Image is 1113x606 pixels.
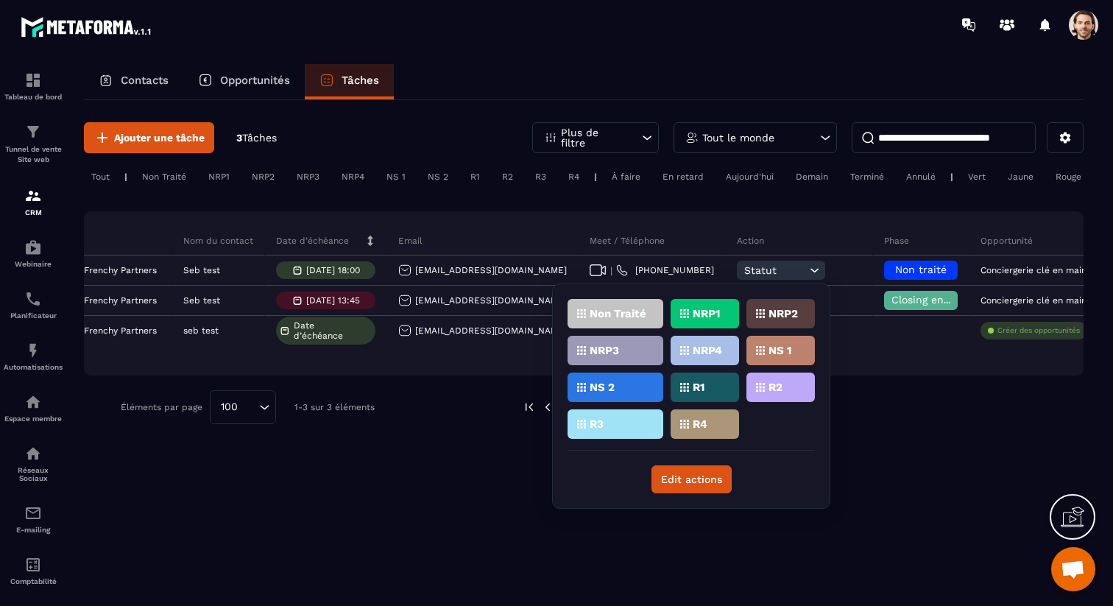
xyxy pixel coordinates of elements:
[84,64,183,99] a: Contacts
[24,504,42,522] img: email
[4,144,63,165] p: Tunnel de vente Site web
[24,123,42,141] img: formation
[590,419,604,429] p: R3
[1000,168,1041,186] div: Jaune
[24,445,42,462] img: social-network
[121,402,202,412] p: Éléments par page
[561,127,626,148] p: Plus de filtre
[693,309,720,319] p: NRP1
[24,239,42,256] img: automations
[702,133,774,143] p: Tout le monde
[528,168,554,186] div: R3
[895,264,947,275] span: Non traité
[183,325,219,336] p: seb test
[495,168,520,186] div: R2
[693,382,704,392] p: R1
[4,331,63,382] a: automationsautomationsAutomatisations
[4,545,63,596] a: accountantaccountantComptabilité
[899,168,943,186] div: Annulé
[4,466,63,482] p: Réseaux Sociaux
[334,168,372,186] div: NRP4
[24,187,42,205] img: formation
[693,419,707,429] p: R4
[843,168,891,186] div: Terminé
[4,60,63,112] a: formationformationTableau de bord
[135,168,194,186] div: Non Traité
[216,399,243,415] span: 100
[616,264,714,276] a: [PHONE_NUMBER]
[590,382,615,392] p: NS 2
[379,168,413,186] div: NS 1
[463,168,487,186] div: R1
[24,556,42,574] img: accountant
[124,172,127,182] p: |
[884,235,909,247] p: Phase
[24,71,42,89] img: formation
[183,265,220,275] p: Seb test
[294,402,375,412] p: 1-3 sur 3 éléments
[891,294,975,306] span: Closing en cours
[4,228,63,279] a: automationsautomationsWebinaire
[788,168,835,186] div: Demain
[718,168,781,186] div: Aujourd'hui
[981,265,1086,275] p: Conciergerie clé en main
[24,393,42,411] img: automations
[768,382,782,392] p: R2
[4,493,63,545] a: emailemailE-mailing
[220,74,290,87] p: Opportunités
[693,345,722,356] p: NRP4
[1048,168,1089,186] div: Rouge
[961,168,993,186] div: Vert
[590,309,646,319] p: Non Traité
[4,208,63,216] p: CRM
[244,168,282,186] div: NRP2
[768,309,798,319] p: NRP2
[4,112,63,176] a: formationformationTunnel de vente Site web
[420,168,456,186] div: NS 2
[306,295,360,306] p: [DATE] 13:45
[121,74,169,87] p: Contacts
[84,122,214,153] button: Ajouter une tâche
[398,235,423,247] p: Email
[114,130,205,145] span: Ajouter une tâche
[981,295,1086,306] p: Conciergerie clé en main
[4,577,63,585] p: Comptabilité
[28,265,157,275] p: Candidature Frenchy Partners
[342,74,379,87] p: Tâches
[4,434,63,493] a: social-networksocial-networkRéseaux Sociaux
[737,235,764,247] p: Action
[594,172,597,182] p: |
[4,382,63,434] a: automationsautomationsEspace membre
[950,172,953,182] p: |
[590,235,665,247] p: Meet / Téléphone
[289,168,327,186] div: NRP3
[183,295,220,306] p: Seb test
[28,295,157,306] p: Candidature Frenchy Partners
[4,176,63,228] a: formationformationCRM
[183,64,305,99] a: Opportunités
[24,290,42,308] img: scheduler
[236,131,277,145] p: 3
[183,235,253,247] p: Nom du contact
[4,260,63,268] p: Webinaire
[768,345,791,356] p: NS 1
[610,265,612,276] span: |
[305,64,394,99] a: Tâches
[561,168,587,186] div: R4
[210,390,276,424] div: Search for option
[523,401,536,414] img: prev
[1051,547,1095,591] div: Ouvrir le chat
[651,465,732,493] button: Edit actions
[24,342,42,359] img: automations
[4,526,63,534] p: E-mailing
[306,265,360,275] p: [DATE] 18:00
[981,235,1033,247] p: Opportunité
[4,311,63,320] p: Planificateur
[4,93,63,101] p: Tableau de bord
[243,399,255,415] input: Search for option
[997,325,1080,336] p: Créer des opportunités
[201,168,237,186] div: NRP1
[294,320,372,341] span: Date d’échéance
[541,401,554,414] img: prev
[590,345,619,356] p: NRP3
